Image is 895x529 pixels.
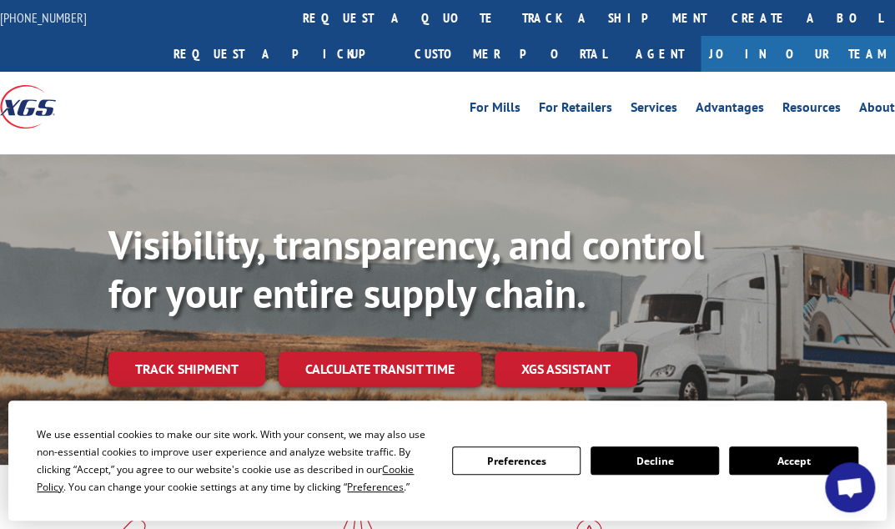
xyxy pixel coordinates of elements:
a: Calculate transit time [279,351,481,387]
a: For Mills [470,101,520,119]
button: Preferences [452,446,581,475]
div: We use essential cookies to make our site work. With your consent, we may also use non-essential ... [37,426,431,496]
button: Decline [591,446,719,475]
b: Visibility, transparency, and control for your entire supply chain. [108,219,704,319]
a: Services [631,101,677,119]
a: Track shipment [108,351,265,386]
a: About [859,101,895,119]
a: For Retailers [539,101,612,119]
a: XGS ASSISTANT [495,351,637,387]
span: Preferences [347,480,404,494]
a: Join Our Team [701,36,895,72]
a: Advantages [696,101,764,119]
div: Cookie Consent Prompt [8,401,887,521]
a: Resources [782,101,841,119]
a: Request a pickup [161,36,402,72]
button: Accept [729,446,857,475]
a: Customer Portal [402,36,619,72]
div: Open chat [825,462,875,512]
a: Agent [619,36,701,72]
